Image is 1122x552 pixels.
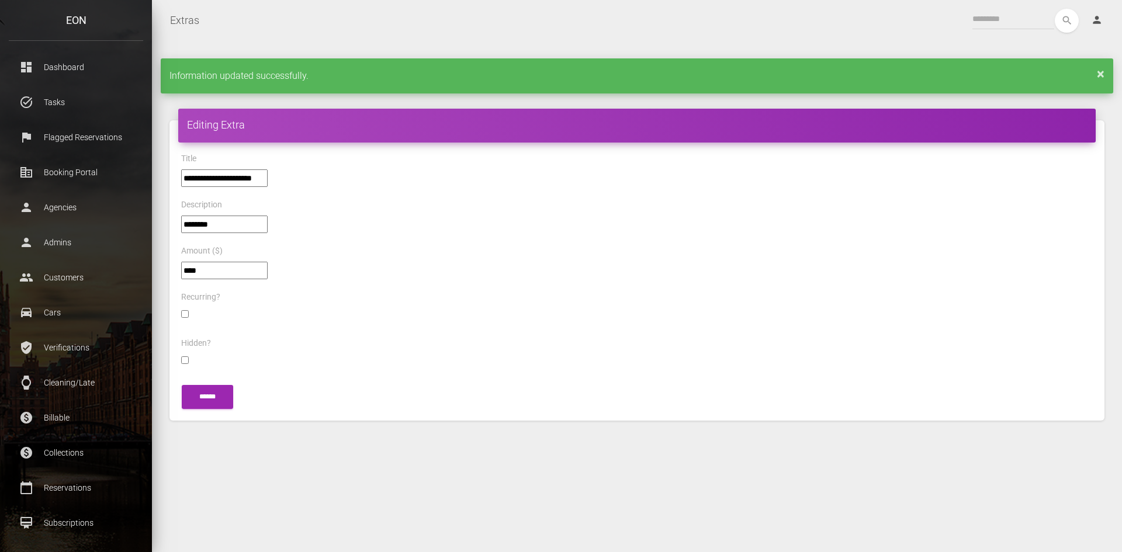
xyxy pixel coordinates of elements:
a: verified_user Verifications [9,333,143,362]
a: × [1097,70,1104,77]
a: person Admins [9,228,143,257]
p: Collections [18,444,134,461]
a: task_alt Tasks [9,88,143,117]
a: flag Flagged Reservations [9,123,143,152]
p: Cleaning/Late [18,374,134,391]
p: Booking Portal [18,164,134,181]
label: Title [181,153,196,165]
a: paid Billable [9,403,143,432]
a: dashboard Dashboard [9,53,143,82]
div: Information updated successfully. [161,58,1113,93]
a: corporate_fare Booking Portal [9,158,143,187]
a: person [1082,9,1113,32]
a: watch Cleaning/Late [9,368,143,397]
h4: Editing Extra [187,117,1087,132]
p: Agencies [18,199,134,216]
p: Verifications [18,339,134,356]
label: Amount ($) [181,245,223,257]
a: drive_eta Cars [9,298,143,327]
p: Flagged Reservations [18,129,134,146]
button: search [1055,9,1079,33]
a: card_membership Subscriptions [9,508,143,537]
a: people Customers [9,263,143,292]
a: person Agencies [9,193,143,222]
p: Subscriptions [18,514,134,532]
a: paid Collections [9,438,143,467]
p: Billable [18,409,134,426]
i: person [1091,14,1103,26]
a: Extras [170,6,199,35]
p: Customers [18,269,134,286]
label: Description [181,199,222,211]
p: Cars [18,304,134,321]
p: Admins [18,234,134,251]
p: Tasks [18,93,134,111]
label: Hidden? [181,338,211,349]
p: Dashboard [18,58,134,76]
label: Recurring? [181,291,220,303]
a: calendar_today Reservations [9,473,143,502]
p: Reservations [18,479,134,497]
